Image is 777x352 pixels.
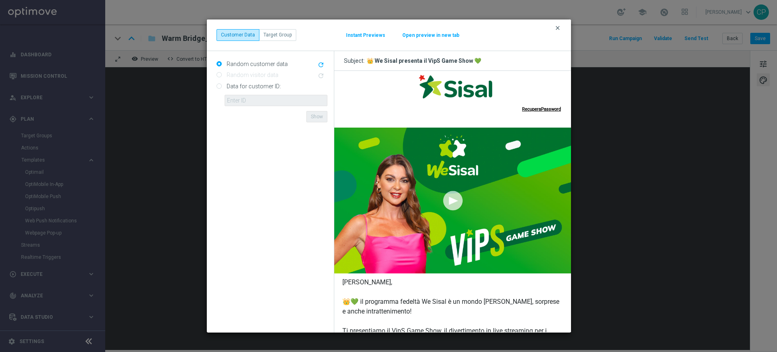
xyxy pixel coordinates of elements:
button: Customer Data [217,29,259,41]
div: 👑 We Sisal presenta il VipS Game Show 💚 [367,57,481,64]
button: refresh [316,60,327,70]
i: clear [554,25,561,31]
span: [PERSON_NAME], [8,207,58,215]
button: Target Group [259,29,296,41]
i: refresh [317,61,325,68]
span: Ti presentiamo il VipS Game Show, il divertimento in live streaming per i nostri migliori clienti... [8,256,212,273]
a: Password [207,36,227,41]
label: Random customer data [225,60,288,68]
a: Recupera [188,36,207,41]
button: Open preview in new tab [402,32,460,38]
button: Instant Previews [346,32,386,38]
span: 👑💚 il programma fedeltà We Sisal è un mondo [PERSON_NAME], sorprese e anche intrattenimento! [8,227,225,244]
label: Random visitor data [225,71,278,79]
div: ... [217,29,296,41]
button: clear [554,24,563,32]
button: Show [306,111,327,122]
input: Enter ID [225,95,327,106]
span: Subject: [344,57,367,64]
label: Data for customer ID: [225,83,281,90]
